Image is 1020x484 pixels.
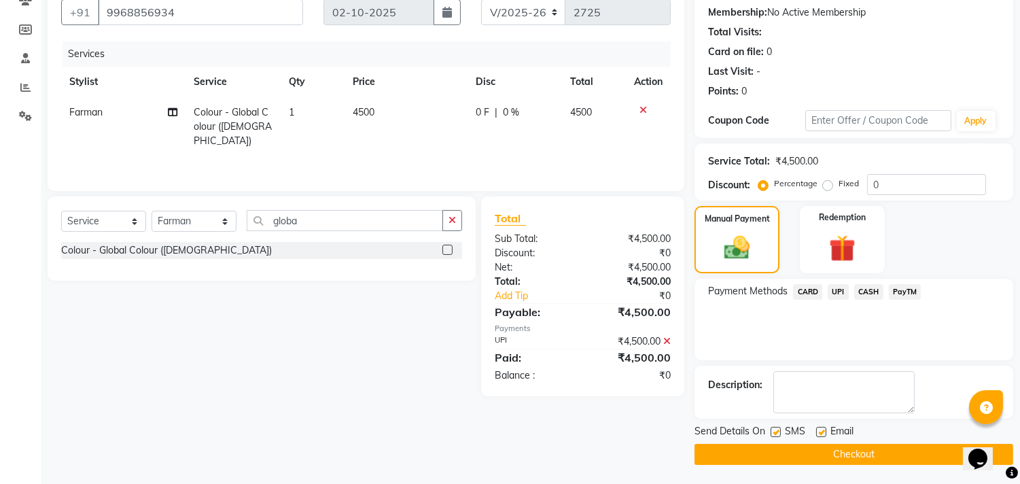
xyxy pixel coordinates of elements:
div: ₹4,500.00 [583,334,682,349]
th: Action [626,67,671,97]
span: Colour - Global Colour ([DEMOGRAPHIC_DATA]) [194,106,272,147]
div: ₹4,500.00 [583,349,682,366]
div: Discount: [485,246,583,260]
span: SMS [785,424,805,441]
div: Points: [708,84,739,99]
div: Balance : [485,368,583,383]
span: UPI [828,284,849,300]
th: Total [562,67,627,97]
div: Last Visit: [708,65,754,79]
div: Services [63,41,681,67]
div: Sub Total: [485,232,583,246]
div: Total: [485,275,583,289]
label: Redemption [819,211,866,224]
th: Price [345,67,468,97]
span: PayTM [889,284,921,300]
div: Membership: [708,5,767,20]
div: Colour - Global Colour ([DEMOGRAPHIC_DATA]) [61,243,272,258]
input: Enter Offer / Coupon Code [805,110,951,131]
div: Card on file: [708,45,764,59]
span: 4500 [353,106,374,118]
div: ₹4,500.00 [583,232,682,246]
div: Discount: [708,178,750,192]
span: 4500 [570,106,592,118]
div: Paid: [485,349,583,366]
span: Farman [69,106,103,118]
img: _gift.svg [821,232,864,265]
div: ₹4,500.00 [583,304,682,320]
div: UPI [485,334,583,349]
th: Service [186,67,281,97]
div: Coupon Code [708,114,805,128]
span: CARD [793,284,822,300]
span: Send Details On [694,424,765,441]
span: 0 F [476,105,489,120]
div: Net: [485,260,583,275]
th: Stylist [61,67,186,97]
div: ₹4,500.00 [775,154,818,169]
span: Payment Methods [708,284,788,298]
div: No Active Membership [708,5,1000,20]
iframe: chat widget [963,430,1006,470]
th: Disc [468,67,562,97]
div: ₹4,500.00 [583,260,682,275]
span: CASH [854,284,883,300]
div: Total Visits: [708,25,762,39]
div: Payments [495,323,671,334]
div: 0 [767,45,772,59]
div: - [756,65,760,79]
div: Payable: [485,304,583,320]
label: Manual Payment [705,213,770,225]
img: _cash.svg [716,233,757,262]
div: ₹0 [599,289,682,303]
div: 0 [741,84,747,99]
span: Total [495,211,526,226]
label: Fixed [839,177,859,190]
label: Percentage [774,177,817,190]
div: ₹0 [583,246,682,260]
div: Description: [708,378,762,392]
span: | [495,105,497,120]
span: 1 [289,106,294,118]
span: 0 % [503,105,519,120]
div: ₹4,500.00 [583,275,682,289]
input: Search or Scan [247,210,443,231]
button: Checkout [694,444,1013,465]
span: Email [830,424,854,441]
div: ₹0 [583,368,682,383]
th: Qty [281,67,344,97]
button: Apply [957,111,996,131]
div: Service Total: [708,154,770,169]
a: Add Tip [485,289,599,303]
